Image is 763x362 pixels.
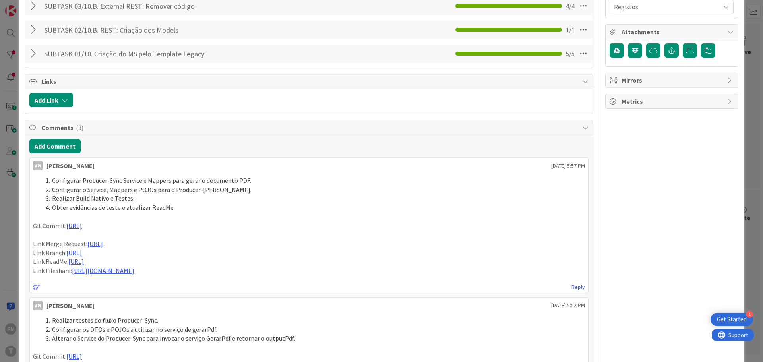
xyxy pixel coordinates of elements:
a: [URL] [66,249,82,257]
span: Comments [41,123,578,132]
span: Mirrors [622,75,723,85]
span: Attachments [622,27,723,37]
span: Links [41,77,578,86]
li: Realizar testes do fluxo Producer-Sync. [43,316,585,325]
div: [PERSON_NAME] [46,161,95,170]
div: [PERSON_NAME] [46,301,95,310]
input: Add Checklist... [41,23,220,37]
span: Registos [614,1,716,12]
a: [URL] [87,240,103,248]
p: Link ReadMe: [33,257,585,266]
input: Add Checklist... [41,46,220,61]
li: Realizar Build Nativo e Testes. [43,194,585,203]
a: [URL] [66,352,82,360]
p: Link Merge Request: [33,239,585,248]
li: Alterar o Service do Producer-Sync para invocar o serviço GerarPdf e retornar o outputPdf. [43,334,585,343]
div: 4 [746,311,753,318]
button: Add Link [29,93,73,107]
p: Link Branch: [33,248,585,257]
p: Git Commit: [33,221,585,230]
li: Obter evidências de teste e atualizar ReadMe. [43,203,585,212]
span: ( 3 ) [76,124,83,132]
p: Link Fileshare: [33,266,585,275]
a: [URL] [66,222,82,230]
a: [URL][DOMAIN_NAME] [72,267,134,275]
div: VM [33,161,43,170]
li: Configurar Producer-Sync Service e Mappers para gerar o documento PDF. [43,176,585,185]
span: 5 / 5 [566,49,575,58]
span: Metrics [622,97,723,106]
a: Reply [571,282,585,292]
button: Add Comment [29,139,81,153]
div: Open Get Started checklist, remaining modules: 4 [711,313,753,326]
span: [DATE] 5:52 PM [551,301,585,310]
div: Get Started [717,316,747,323]
span: 4 / 4 [566,1,575,11]
li: Configurar o Service, Mappers e POJOs para o Producer-[PERSON_NAME]. [43,185,585,194]
p: Git Commit: [33,352,585,361]
span: Support [17,1,36,11]
span: 1 / 1 [566,25,575,35]
span: [DATE] 5:57 PM [551,162,585,170]
li: Configurar os DTOs e POJOs a utilizar no serviço de gerarPdf. [43,325,585,334]
div: VM [33,301,43,310]
a: [URL] [68,257,84,265]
